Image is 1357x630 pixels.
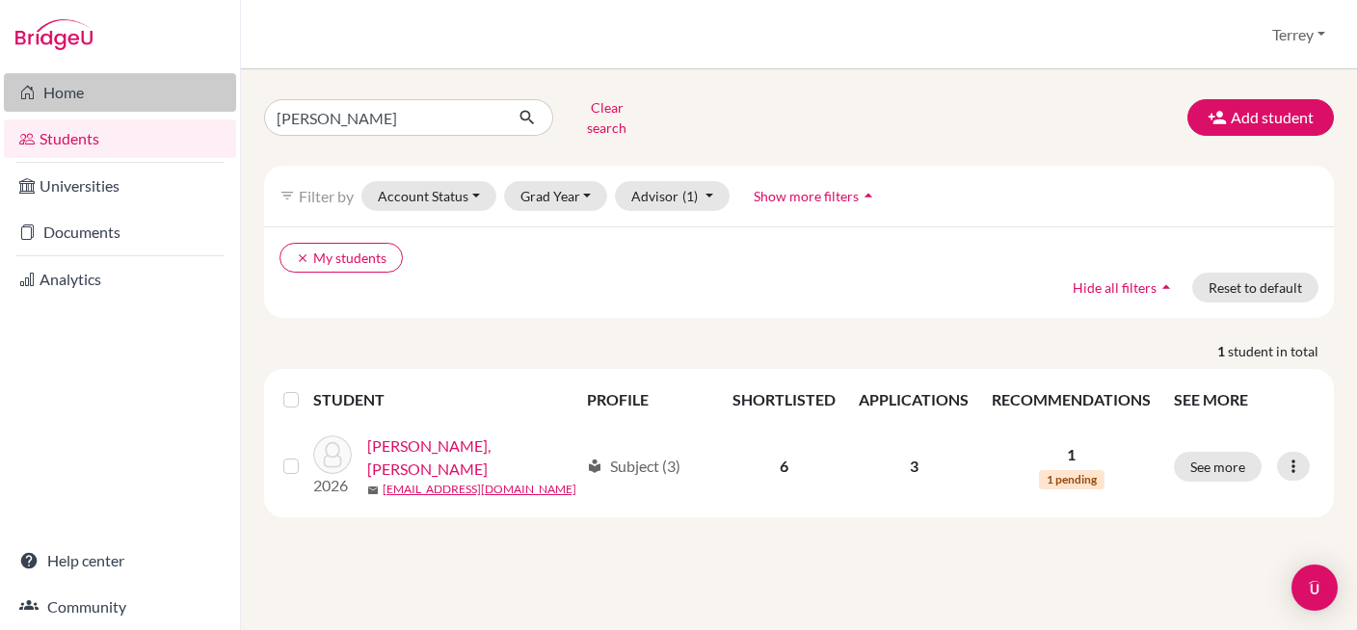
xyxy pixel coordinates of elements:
span: (1) [682,188,698,204]
div: Subject (3) [587,455,680,478]
span: 1 pending [1039,470,1104,489]
button: Grad Year [504,181,608,211]
strong: 1 [1217,341,1228,361]
button: Hide all filtersarrow_drop_up [1056,273,1192,302]
i: clear [296,251,309,265]
a: Universities [4,167,236,205]
button: clearMy students [279,243,403,273]
i: arrow_drop_up [859,186,878,205]
th: APPLICATIONS [847,377,980,423]
span: student in total [1228,341,1334,361]
div: Open Intercom Messenger [1291,564,1338,611]
th: PROFILE [575,377,721,423]
a: Students [4,119,236,158]
i: filter_list [279,188,295,203]
span: Hide all filters [1073,279,1157,296]
th: STUDENT [313,377,576,423]
span: Show more filters [754,188,859,204]
a: [PERSON_NAME], [PERSON_NAME] [367,434,579,481]
button: Terrey [1264,16,1334,53]
span: mail [367,485,379,496]
a: Help center [4,541,236,580]
button: Show more filtersarrow_drop_up [737,181,894,211]
img: Kristen, Natalie [313,435,352,474]
p: 2026 [313,474,352,497]
img: Bridge-U [15,19,93,50]
th: SEE MORE [1162,377,1326,423]
a: [EMAIL_ADDRESS][DOMAIN_NAME] [383,481,576,498]
a: Documents [4,213,236,251]
span: local_library [587,459,602,474]
th: RECOMMENDATIONS [980,377,1162,423]
td: 6 [721,423,847,510]
a: Community [4,588,236,626]
button: Account Status [361,181,496,211]
th: SHORTLISTED [721,377,847,423]
button: Clear search [553,92,660,143]
button: Advisor(1) [615,181,730,211]
a: Home [4,73,236,112]
span: Filter by [299,187,354,205]
p: 1 [992,443,1151,466]
button: Add student [1187,99,1334,136]
button: Reset to default [1192,273,1318,302]
button: See more [1174,452,1262,482]
a: Analytics [4,260,236,299]
input: Find student by name... [264,99,503,136]
td: 3 [847,423,980,510]
i: arrow_drop_up [1157,277,1176,297]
